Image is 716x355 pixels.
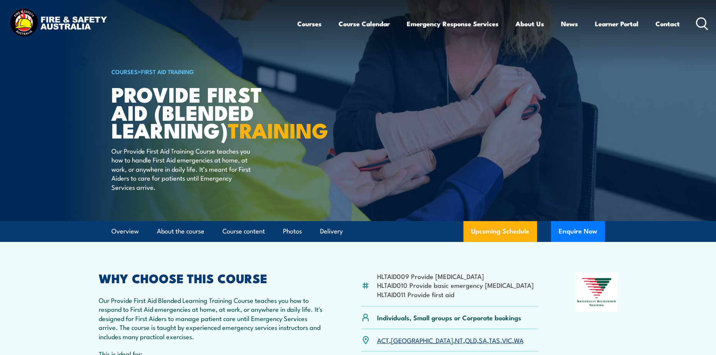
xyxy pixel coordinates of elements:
a: [GEOGRAPHIC_DATA] [391,335,453,345]
a: QLD [465,335,477,345]
a: Contact [655,14,680,34]
a: First Aid Training [141,67,194,76]
a: TAS [489,335,500,345]
a: About Us [516,14,544,34]
p: , , , , , , , [377,336,524,345]
a: Courses [297,14,322,34]
a: About the course [157,221,204,242]
a: Course Calendar [339,14,390,34]
button: Enquire Now [551,221,605,242]
a: SA [479,335,487,345]
h6: > [111,67,302,76]
a: VIC [502,335,512,345]
a: Learner Portal [595,14,639,34]
li: HLTAID011 Provide first aid [377,290,534,299]
a: NT [455,335,463,345]
p: Individuals, Small groups or Corporate bookings [377,313,521,322]
a: Course content [222,221,265,242]
h1: Provide First Aid (Blended Learning) [111,85,302,139]
a: ACT [377,335,389,345]
h2: WHY CHOOSE THIS COURSE [99,272,324,283]
a: Delivery [320,221,343,242]
li: HLTAID010 Provide basic emergency [MEDICAL_DATA] [377,281,534,289]
li: HLTAID009 Provide [MEDICAL_DATA] [377,272,534,281]
a: WA [514,335,524,345]
p: Our Provide First Aid Training Course teaches you how to handle First Aid emergencies at home, at... [111,146,252,191]
a: Emergency Response Services [407,14,499,34]
a: Upcoming Schedule [463,221,537,242]
a: News [561,14,578,34]
a: Overview [111,221,139,242]
a: COURSES [111,67,138,76]
img: Nationally Recognised Training logo. [576,272,618,312]
strong: TRAINING [228,113,328,145]
p: Our Provide First Aid Blended Learning Training Course teaches you how to respond to First Aid em... [99,296,324,341]
a: Photos [283,221,302,242]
